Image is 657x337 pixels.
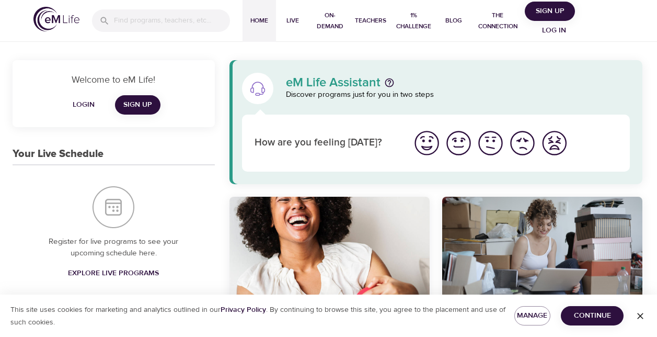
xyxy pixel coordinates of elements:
[442,197,642,309] button: Mindful Daily
[525,2,575,21] button: Sign Up
[412,129,441,158] img: great
[286,89,630,101] p: Discover programs just for you in two steps
[475,10,521,32] span: The Connection
[71,98,96,111] span: Login
[255,136,398,151] p: How are you feeling [DATE]?
[123,98,152,111] span: Sign Up
[25,73,202,87] p: Welcome to eM Life!
[538,127,570,159] button: I'm feeling worst
[221,305,266,314] a: Privacy Policy
[93,186,134,228] img: Your Live Schedule
[395,10,433,32] span: 1% Challenge
[561,306,624,325] button: Continue
[475,127,506,159] button: I'm feeling ok
[67,95,100,115] button: Login
[444,129,473,158] img: good
[476,129,505,158] img: ok
[13,148,103,160] h3: Your Live Schedule
[247,15,272,26] span: Home
[540,129,569,158] img: worst
[114,9,230,32] input: Find programs, teachers, etc...
[523,309,543,322] span: Manage
[529,5,571,18] span: Sign Up
[68,267,159,280] span: Explore Live Programs
[355,15,386,26] span: Teachers
[286,76,381,89] p: eM Life Assistant
[33,236,194,260] p: Register for live programs to see your upcoming schedule here.
[314,10,347,32] span: On-Demand
[529,21,579,40] button: Log in
[569,309,615,322] span: Continue
[441,15,466,26] span: Blog
[33,7,79,31] img: logo
[514,306,551,325] button: Manage
[506,127,538,159] button: I'm feeling bad
[280,15,305,26] span: Live
[64,264,163,283] a: Explore Live Programs
[249,80,266,97] img: eM Life Assistant
[115,95,160,115] a: Sign Up
[229,197,430,309] button: 7 Days of Happiness
[411,127,443,159] button: I'm feeling great
[508,129,537,158] img: bad
[533,24,575,37] span: Log in
[443,127,475,159] button: I'm feeling good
